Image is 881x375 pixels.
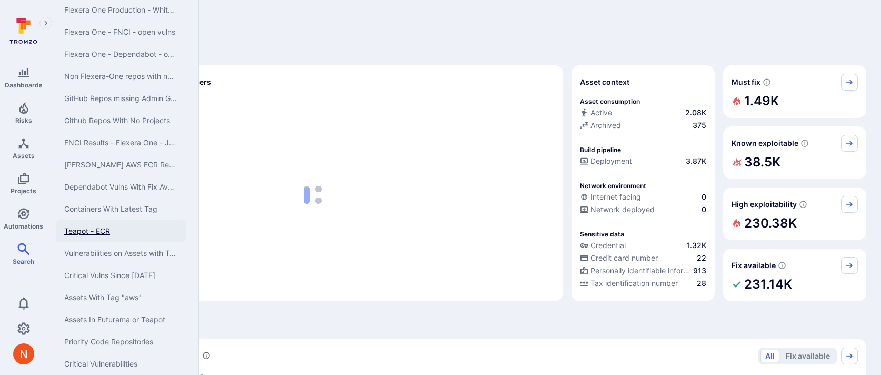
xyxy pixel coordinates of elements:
a: Personally identifiable information (PII)913 [580,265,706,276]
p: Network environment [580,182,646,190]
a: Flexera One - FNCI - open vulns [56,21,186,43]
a: Network deployed0 [580,204,706,215]
a: Brian Luby's AWS ECR Report [56,154,186,176]
h2: 38.5K [744,152,780,173]
span: Active [590,107,612,118]
a: Internet facing0 [580,192,706,202]
a: Archived375 [580,120,706,131]
a: Github Repos With No Projects [56,110,186,132]
a: Critical Vulns Since June 30, 2022 [56,264,186,287]
div: Must fix [723,65,866,118]
a: GitHub Repos missing Admin Group [56,87,186,110]
div: Evidence indicative of processing credit card numbers [580,253,706,265]
a: Non Flexera-One repos with no admin group [56,65,186,87]
div: Internet facing [580,192,641,202]
span: Prioritize [62,318,866,333]
svg: Confirmed exploitable by KEV [800,139,809,147]
span: 3.87K [686,156,706,166]
a: Tax identification number28 [580,278,706,289]
span: 22 [697,253,706,263]
p: Build pipeline [580,146,621,154]
span: Discover [62,44,866,59]
span: Tax identification number [590,278,678,289]
span: Credit card number [590,253,658,263]
div: Credit card number [580,253,658,263]
div: Configured deployment pipeline [580,156,706,169]
button: Expand navigation menu [39,17,52,29]
a: Assets With Tag "aws" [56,287,186,309]
div: Deployment [580,156,632,166]
span: Deployment [590,156,632,166]
div: Evidence that an asset is internet facing [580,192,706,204]
svg: Risk score >=40 , missed SLA [763,78,771,86]
a: Containers With Latest Tag [56,198,186,220]
div: Code repository is archived [580,120,706,133]
img: Loading... [304,186,322,204]
span: 2.08K [685,107,706,118]
span: Credential [590,240,626,251]
div: Network deployed [580,204,655,215]
p: Asset consumption [580,97,640,105]
a: Critical Vulnerabilities [56,353,186,375]
span: High exploitability [732,199,797,210]
span: Fix available [732,260,776,271]
a: Dependabot Vulns With Fix Available [56,176,186,198]
div: Evidence indicative of handling user or service credentials [580,240,706,253]
button: Fix available [781,350,835,362]
span: Projects [11,187,36,195]
div: Personally identifiable information (PII) [580,265,691,276]
h2: 231.14K [744,274,792,295]
div: loading spinner [71,97,555,293]
a: Deployment3.87K [580,156,706,166]
i: Expand navigation menu [42,19,49,28]
span: Archived [590,120,621,131]
a: Priority Code Repositories [56,331,186,353]
svg: EPSS score ≥ 0.7 [799,200,807,209]
span: Known exploitable [732,138,798,149]
a: Assets In Futurama or Teapot [56,309,186,331]
a: FNCI Results - Flexera One - July [56,132,186,154]
svg: Vulnerabilities with fix available [778,261,786,270]
div: Neeren Patki [13,343,34,364]
div: Credential [580,240,626,251]
div: Evidence that the asset is packaged and deployed somewhere [580,204,706,217]
a: Teapot - ECR [56,220,186,242]
p: Sensitive data [580,230,624,238]
a: Credit card number22 [580,253,706,263]
span: 375 [693,120,706,131]
span: Search [13,258,34,265]
a: Credential1.32K [580,240,706,251]
span: Network deployed [590,204,655,215]
span: Personally identifiable information (PII) [590,265,691,276]
div: High exploitability [723,187,866,240]
span: Automations [4,222,43,230]
span: 913 [693,265,706,276]
span: Assets [13,152,35,160]
span: Dashboards [5,81,43,89]
div: Commits seen in the last 180 days [580,107,706,120]
span: Internet facing [590,192,641,202]
div: Fix available [723,249,866,301]
span: 28 [697,278,706,289]
div: Number of vulnerabilities in status 'Open' 'Triaged' and 'In process' grouped by score [202,350,211,361]
h2: 230.38K [744,213,797,234]
div: Tax identification number [580,278,678,289]
h2: 1.49K [744,91,779,112]
span: Must fix [732,77,760,87]
span: 0 [702,192,706,202]
span: Risks [15,116,32,124]
a: Active2.08K [580,107,706,118]
div: Known exploitable [723,126,866,179]
div: Evidence indicative of processing tax identification numbers [580,278,706,291]
a: Vulnerabilities on Assets with Tags "aws" [56,242,186,264]
a: Flexera One - Dependabot - open vulns [56,43,186,65]
button: All [760,350,779,362]
div: Active [580,107,612,118]
span: Asset context [580,77,629,87]
div: Archived [580,120,621,131]
span: 0 [702,204,706,215]
img: ACg8ocIprwjrgDQnDsNSk9Ghn5p5-B8DpAKWoJ5Gi9syOE4K59tr4Q=s96-c [13,343,34,364]
span: 1.32K [687,240,706,251]
div: Evidence indicative of processing personally identifiable information [580,265,706,278]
